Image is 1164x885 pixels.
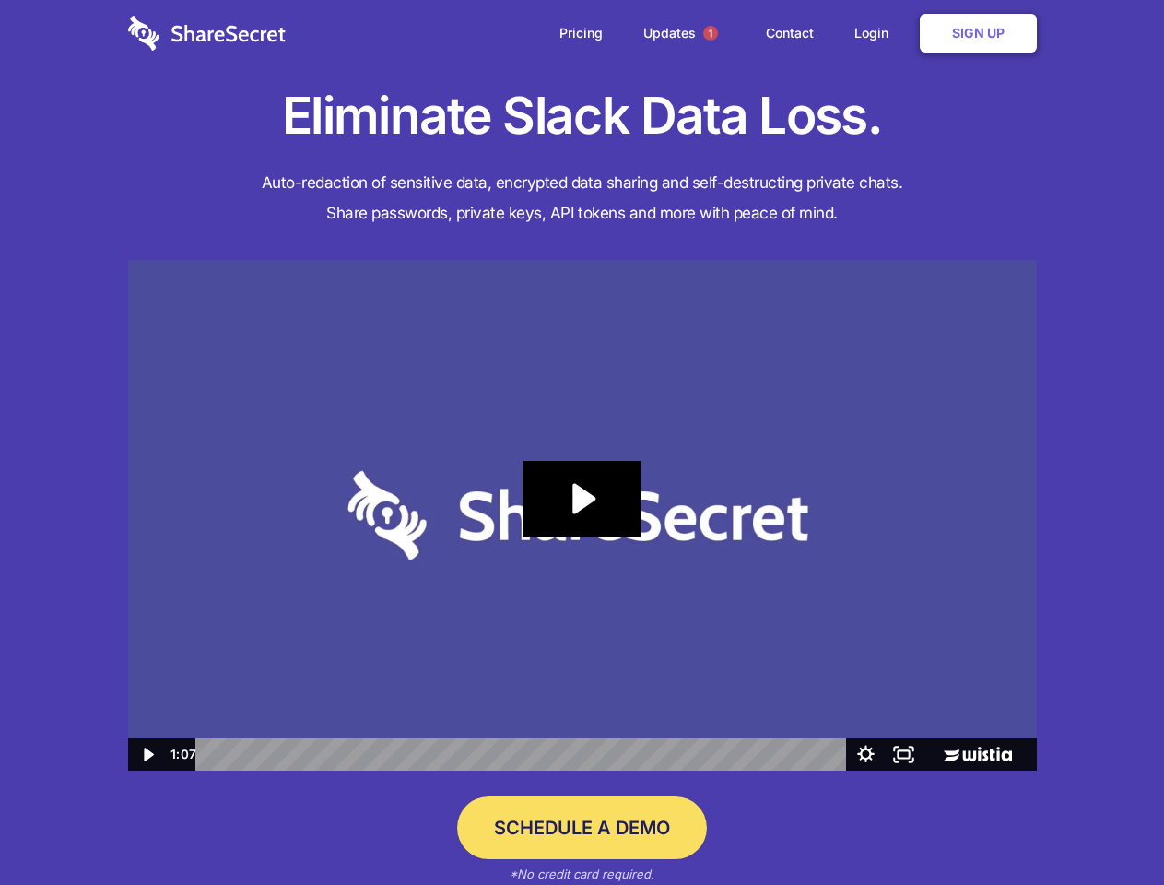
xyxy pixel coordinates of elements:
a: Pricing [541,5,621,62]
iframe: Drift Widget Chat Controller [1072,793,1142,863]
h1: Eliminate Slack Data Loss. [128,83,1037,149]
button: Play Video [128,738,166,771]
a: Contact [747,5,832,62]
a: Login [836,5,916,62]
img: logo-wordmark-white-trans-d4663122ce5f474addd5e946df7df03e33cb6a1c49d2221995e7729f52c070b2.svg [128,16,286,51]
img: Sharesecret [128,260,1037,772]
h4: Auto-redaction of sensitive data, encrypted data sharing and self-destructing private chats. Shar... [128,168,1037,229]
